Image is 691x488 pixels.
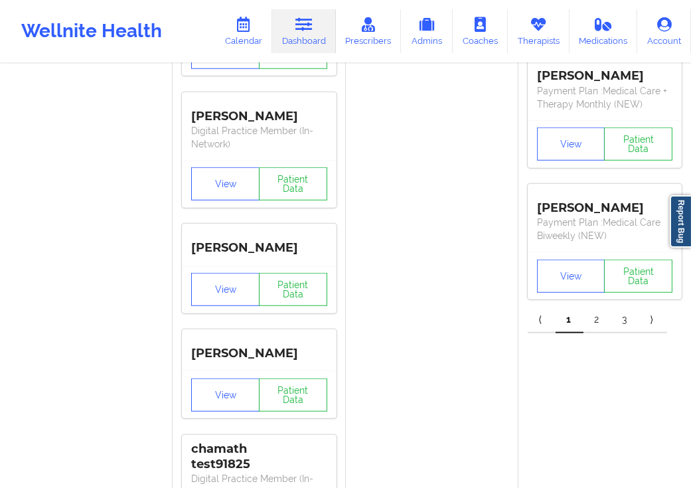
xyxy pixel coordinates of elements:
[604,127,672,161] button: Patient Data
[191,231,327,256] div: [PERSON_NAME]
[528,307,556,333] a: Previous item
[191,378,260,412] button: View
[259,378,327,412] button: Patient Data
[336,9,402,53] a: Prescribers
[272,9,336,53] a: Dashboard
[401,9,453,53] a: Admins
[453,9,508,53] a: Coaches
[259,167,327,201] button: Patient Data
[670,195,691,248] a: Report Bug
[604,260,672,293] button: Patient Data
[191,99,327,124] div: [PERSON_NAME]
[191,336,327,361] div: [PERSON_NAME]
[528,307,667,333] div: Pagination Navigation
[215,9,272,53] a: Calendar
[611,307,639,333] a: 3
[259,273,327,306] button: Patient Data
[537,127,605,161] button: View
[537,84,672,111] p: Payment Plan : Medical Care + Therapy Monthly (NEW)
[537,260,605,293] button: View
[191,167,260,201] button: View
[556,307,583,333] a: 1
[537,216,672,242] p: Payment Plan : Medical Care Biweekly (NEW)
[583,307,611,333] a: 2
[191,442,327,472] div: chamath test91825
[637,9,691,53] a: Account
[537,59,672,84] div: [PERSON_NAME]
[639,307,667,333] a: Next item
[537,191,672,216] div: [PERSON_NAME]
[570,9,638,53] a: Medications
[508,9,570,53] a: Therapists
[191,124,327,151] p: Digital Practice Member (In-Network)
[191,273,260,306] button: View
